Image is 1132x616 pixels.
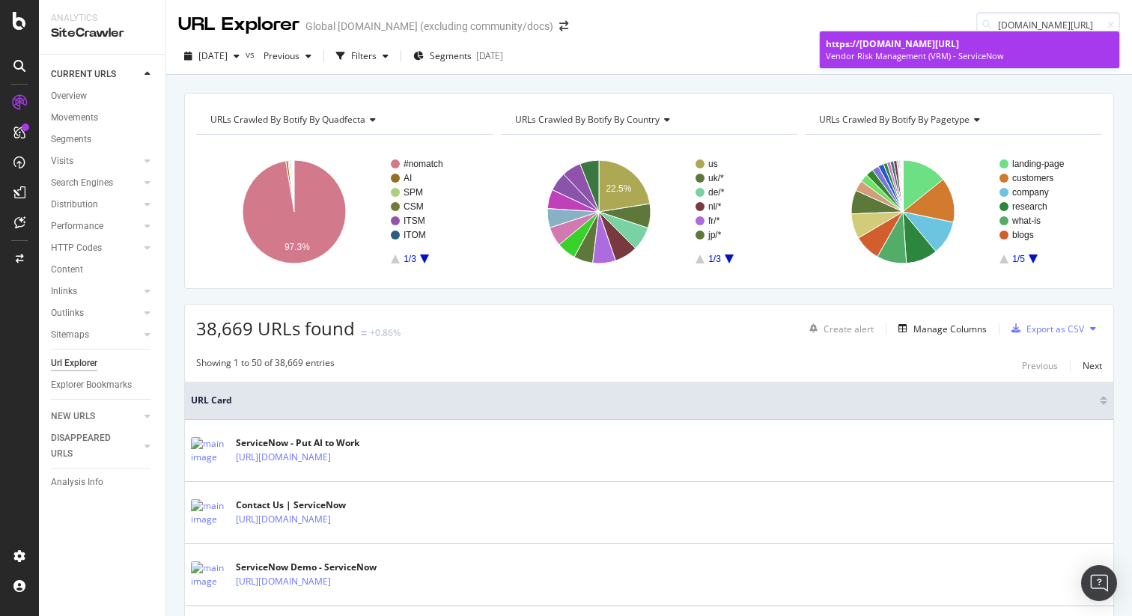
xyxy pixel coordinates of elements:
div: Global [DOMAIN_NAME] (excluding community/docs) [305,19,553,34]
a: https://[DOMAIN_NAME][URL]Vendor Risk Management (VRM) - ServiceNow [820,31,1119,68]
a: Performance [51,219,140,234]
text: 97.3% [284,242,310,252]
div: Create alert [824,323,874,335]
text: landing-page [1012,159,1065,169]
a: Segments [51,132,155,147]
button: Filters [330,44,395,68]
div: Contact Us | ServiceNow [236,498,396,512]
span: Previous [258,49,299,62]
div: NEW URLS [51,409,95,424]
span: URLs Crawled By Botify By quadfecta [210,113,365,126]
div: https:// [826,37,1113,50]
div: Next [1083,359,1102,372]
text: blogs [1012,230,1034,240]
div: Manage Columns [913,323,987,335]
button: Manage Columns [892,320,987,338]
div: ServiceNow - Put AI to Work [236,436,396,450]
div: Search Engines [51,175,113,191]
div: Explorer Bookmarks [51,377,132,393]
text: #nomatch [404,159,443,169]
a: CURRENT URLS [51,67,140,82]
span: vs [246,48,258,61]
div: ServiceNow Demo - ServiceNow [236,561,396,574]
a: NEW URLS [51,409,140,424]
img: main image [191,499,228,526]
div: Analytics [51,12,153,25]
div: Filters [351,49,377,62]
div: Overview [51,88,87,104]
text: customers [1012,173,1053,183]
svg: A chart. [196,147,493,277]
span: 38,669 URLs found [196,316,355,341]
a: Inlinks [51,284,140,299]
a: Outlinks [51,305,140,321]
button: Create alert [803,317,874,341]
text: SPM [404,187,423,198]
span: URLs Crawled By Botify By country [515,113,660,126]
div: Inlinks [51,284,77,299]
a: Visits [51,153,140,169]
div: DISAPPEARED URLS [51,430,127,462]
button: Previous [1022,356,1058,374]
svg: A chart. [501,147,798,277]
text: ITSM [404,216,425,226]
text: 22.5% [606,183,631,194]
a: Content [51,262,155,278]
div: [DATE] [476,49,503,62]
div: Previous [1022,359,1058,372]
img: main image [191,561,228,588]
span: Segments [430,49,472,62]
div: Export as CSV [1026,323,1084,335]
text: 1/3 [404,254,416,264]
button: Export as CSV [1005,317,1084,341]
div: HTTP Codes [51,240,102,256]
h4: URLs Crawled By Botify By country [512,108,785,132]
a: [URL][DOMAIN_NAME] [236,574,331,589]
h4: URLs Crawled By Botify By quadfecta [207,108,480,132]
a: DISAPPEARED URLS [51,430,140,462]
span: 2025 Oct. 3rd [198,49,228,62]
img: main image [191,437,228,464]
text: us [708,159,718,169]
div: Visits [51,153,73,169]
a: Analysis Info [51,475,155,490]
a: Search Engines [51,175,140,191]
button: [DATE] [178,44,246,68]
div: Content [51,262,83,278]
div: Showing 1 to 50 of 38,669 entries [196,356,335,374]
text: research [1012,201,1047,212]
input: Find a URL [976,12,1120,38]
text: 1/3 [708,254,721,264]
text: AI [404,173,412,183]
a: Overview [51,88,155,104]
a: [URL][DOMAIN_NAME] [236,512,331,527]
div: Analysis Info [51,475,103,490]
span: [DOMAIN_NAME][URL] [859,37,959,50]
div: Segments [51,132,91,147]
div: Movements [51,110,98,126]
button: Segments[DATE] [407,44,509,68]
text: company [1012,187,1049,198]
text: CSM [404,201,424,212]
div: Vendor Risk Management (VRM) - ServiceNow [826,50,1113,62]
a: Explorer Bookmarks [51,377,155,393]
div: Distribution [51,197,98,213]
svg: A chart. [805,147,1102,277]
img: Equal [361,331,367,335]
a: Movements [51,110,155,126]
div: Url Explorer [51,356,97,371]
span: URL Card [191,394,1096,407]
a: Url Explorer [51,356,155,371]
button: Next [1083,356,1102,374]
h4: URLs Crawled By Botify By pagetype [816,108,1089,132]
div: CURRENT URLS [51,67,116,82]
text: ITOM [404,230,426,240]
a: Sitemaps [51,327,140,343]
div: Open Intercom Messenger [1081,565,1117,601]
text: 1/5 [1012,254,1025,264]
div: +0.86% [370,326,401,339]
a: HTTP Codes [51,240,140,256]
div: Outlinks [51,305,84,321]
